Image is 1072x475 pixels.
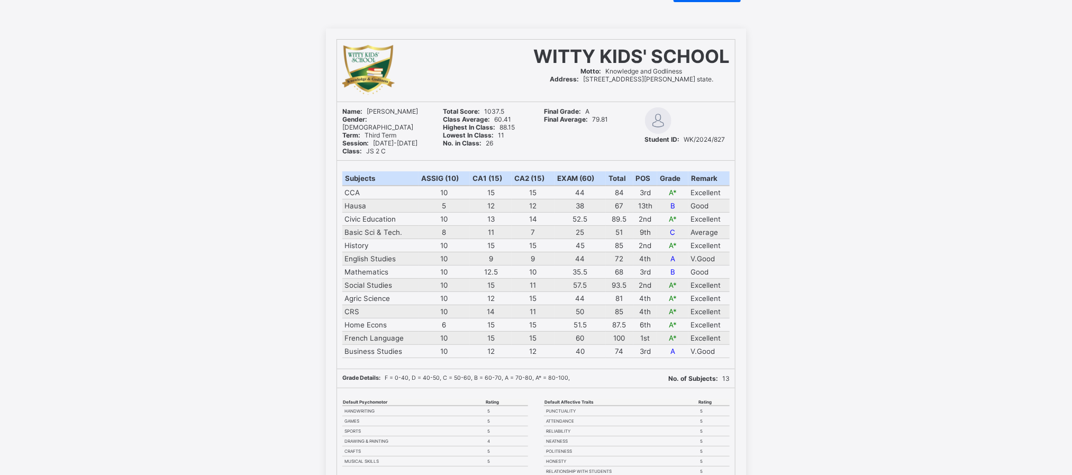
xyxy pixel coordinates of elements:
[698,426,730,436] td: 5
[512,305,554,318] td: 11
[419,186,470,199] td: 10
[606,212,633,225] td: 89.5
[668,374,730,382] span: 13
[555,305,606,318] td: 50
[698,446,730,456] td: 5
[606,265,633,278] td: 68
[470,225,512,239] td: 11
[512,225,554,239] td: 7
[470,265,512,278] td: 12.5
[606,252,633,265] td: 72
[688,186,730,199] td: Excellent
[555,344,606,358] td: 40
[342,456,486,466] td: MUSICAL SKILLS
[512,239,554,252] td: 15
[342,399,486,406] th: Default Psychomotor
[544,406,698,416] td: PUNCTUALITY
[688,265,730,278] td: Good
[512,265,554,278] td: 10
[342,426,486,436] td: SPORTS
[342,305,419,318] td: CRS
[657,199,688,212] td: B
[342,225,419,239] td: Basic Sci & Tech.
[688,212,730,225] td: Excellent
[544,115,588,123] b: Final Average:
[688,171,730,186] th: Remark
[606,186,633,199] td: 84
[688,278,730,291] td: Excellent
[512,318,554,331] td: 15
[342,147,386,155] span: JS 2 C
[342,115,367,123] b: Gender:
[633,305,658,318] td: 4th
[470,252,512,265] td: 9
[633,344,658,358] td: 3rd
[698,416,730,426] td: 5
[555,212,606,225] td: 52.5
[581,67,602,75] b: Motto:
[688,239,730,252] td: Excellent
[486,399,528,406] th: Rating
[645,135,680,143] b: Student ID:
[443,123,515,131] span: 88.15
[550,75,579,83] b: Address:
[544,426,698,436] td: RELIABILITY
[512,186,554,199] td: 15
[512,344,554,358] td: 12
[342,131,396,139] span: Third Term
[486,456,528,466] td: 5
[486,406,528,416] td: 5
[533,45,730,67] span: WITTY KIDS' SCHOOL
[657,344,688,358] td: A
[342,115,413,131] span: [DEMOGRAPHIC_DATA]
[544,436,698,446] td: NEATNESS
[342,147,362,155] b: Class:
[443,115,512,123] span: 60.41
[470,239,512,252] td: 15
[550,75,713,83] span: [STREET_ADDRESS][PERSON_NAME] state.
[698,406,730,416] td: 5
[606,344,633,358] td: 74
[443,131,494,139] b: Lowest In Class:
[555,265,606,278] td: 35.5
[342,139,417,147] span: [DATE]-[DATE]
[342,139,369,147] b: Session:
[419,225,470,239] td: 8
[419,265,470,278] td: 10
[342,278,419,291] td: Social Studies
[657,171,688,186] th: Grade
[443,139,494,147] span: 26
[512,278,554,291] td: 11
[555,225,606,239] td: 25
[633,199,658,212] td: 13th
[419,344,470,358] td: 10
[633,186,658,199] td: 3rd
[443,107,505,115] span: 1037.5
[443,131,505,139] span: 11
[512,291,554,305] td: 15
[606,305,633,318] td: 85
[342,436,486,446] td: DRAWING & PAINTING
[581,67,683,75] span: Knowledge and Godliness
[419,252,470,265] td: 10
[698,456,730,466] td: 5
[342,374,570,381] span: F = 0-40, D = 40-50, C = 50-60, B = 60-70, A = 70-80, A* = 80-100,
[470,199,512,212] td: 12
[657,225,688,239] td: C
[606,318,633,331] td: 87.5
[486,446,528,456] td: 5
[698,399,730,406] th: Rating
[633,278,658,291] td: 2nd
[633,265,658,278] td: 3rd
[555,199,606,212] td: 38
[633,252,658,265] td: 4th
[606,331,633,344] td: 100
[342,318,419,331] td: Home Econs
[419,171,470,186] th: ASSIG (10)
[342,199,419,212] td: Hausa
[486,426,528,436] td: 5
[555,239,606,252] td: 45
[342,131,360,139] b: Term:
[443,139,482,147] b: No. in Class:
[668,374,718,382] b: No. of Subjects:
